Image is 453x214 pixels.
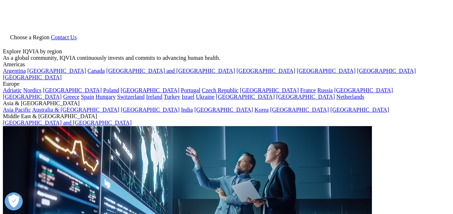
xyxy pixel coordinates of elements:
a: India [181,107,193,113]
a: Netherlands [336,94,364,100]
a: [GEOGRAPHIC_DATA] [27,68,86,74]
a: Asia Pacific [3,107,31,113]
a: Canada [88,68,105,74]
a: [GEOGRAPHIC_DATA] [240,87,299,93]
a: Spain [81,94,94,100]
a: [GEOGRAPHIC_DATA] [121,87,179,93]
a: Contact Us [51,34,77,40]
a: Israel [182,94,195,100]
button: Open Preferences [5,192,23,210]
a: [GEOGRAPHIC_DATA] [216,94,275,100]
a: [GEOGRAPHIC_DATA] [3,94,62,100]
a: Ireland [146,94,162,100]
div: Europe [3,81,450,87]
a: Turkey [164,94,180,100]
a: Portugal [181,87,200,93]
a: [GEOGRAPHIC_DATA] [357,68,416,74]
div: Middle East & [GEOGRAPHIC_DATA] [3,113,450,120]
a: Korea [254,107,268,113]
a: Hungary [96,94,116,100]
div: Asia & [GEOGRAPHIC_DATA] [3,100,450,107]
a: Adriatic [3,87,22,93]
span: Choose a Region [10,34,49,40]
a: [GEOGRAPHIC_DATA] [194,107,253,113]
a: Argentina [3,68,26,74]
a: Poland [103,87,119,93]
a: Czech Republic [202,87,239,93]
a: [GEOGRAPHIC_DATA] [334,87,393,93]
a: Greece [63,94,79,100]
div: As a global community, IQVIA continuously invests and commits to advancing human health. [3,55,450,61]
a: [GEOGRAPHIC_DATA] [236,68,295,74]
div: Explore IQVIA by region [3,48,450,55]
a: [GEOGRAPHIC_DATA] [121,107,179,113]
div: Americas [3,61,450,68]
a: [GEOGRAPHIC_DATA] [270,107,329,113]
a: [GEOGRAPHIC_DATA] [3,74,62,80]
a: Switzerland [117,94,145,100]
a: [GEOGRAPHIC_DATA] and [GEOGRAPHIC_DATA] [106,68,235,74]
a: [GEOGRAPHIC_DATA] and [GEOGRAPHIC_DATA] [3,120,132,126]
a: [GEOGRAPHIC_DATA] [43,87,102,93]
a: Russia [317,87,333,93]
a: [GEOGRAPHIC_DATA] [330,107,389,113]
a: [GEOGRAPHIC_DATA] [297,68,355,74]
a: France [300,87,316,93]
a: Ukraine [196,94,215,100]
a: Nordics [23,87,41,93]
a: [GEOGRAPHIC_DATA] [276,94,335,100]
a: Australia & [GEOGRAPHIC_DATA] [32,107,119,113]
